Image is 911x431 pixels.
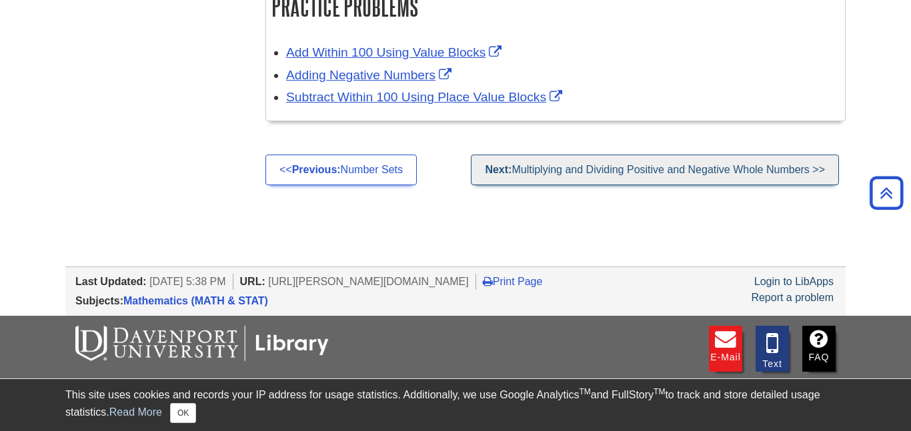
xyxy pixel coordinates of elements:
a: Back to Top [865,184,908,202]
span: [DATE] 5:38 PM [149,276,225,287]
div: This site uses cookies and records your IP address for usage statistics. Additionally, we use Goo... [65,387,846,423]
strong: Previous: [292,164,341,175]
a: Link opens in new window [286,45,505,59]
a: Next:Multiplying and Dividing Positive and Negative Whole Numbers >> [471,155,839,185]
a: Login to LibApps [754,276,834,287]
a: <<Previous:Number Sets [265,155,417,185]
a: Mathematics (MATH & STAT) [123,295,268,306]
sup: TM [654,387,665,396]
img: DU Libraries [75,326,329,360]
span: Last Updated: [75,276,147,287]
a: E-mail [709,326,742,372]
a: Link opens in new window [286,90,566,104]
a: Link opens in new window [286,68,455,82]
a: Read More [109,406,162,418]
span: Subjects: [75,295,123,306]
a: FAQ [802,326,836,372]
span: [URL][PERSON_NAME][DOMAIN_NAME] [268,276,469,287]
i: Print Page [483,276,493,286]
a: Print Page [483,276,543,287]
button: Close [170,403,196,423]
span: URL: [240,276,265,287]
strong: Next: [485,164,512,175]
sup: TM [579,387,590,396]
a: Text [756,326,789,372]
a: Report a problem [751,292,834,303]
